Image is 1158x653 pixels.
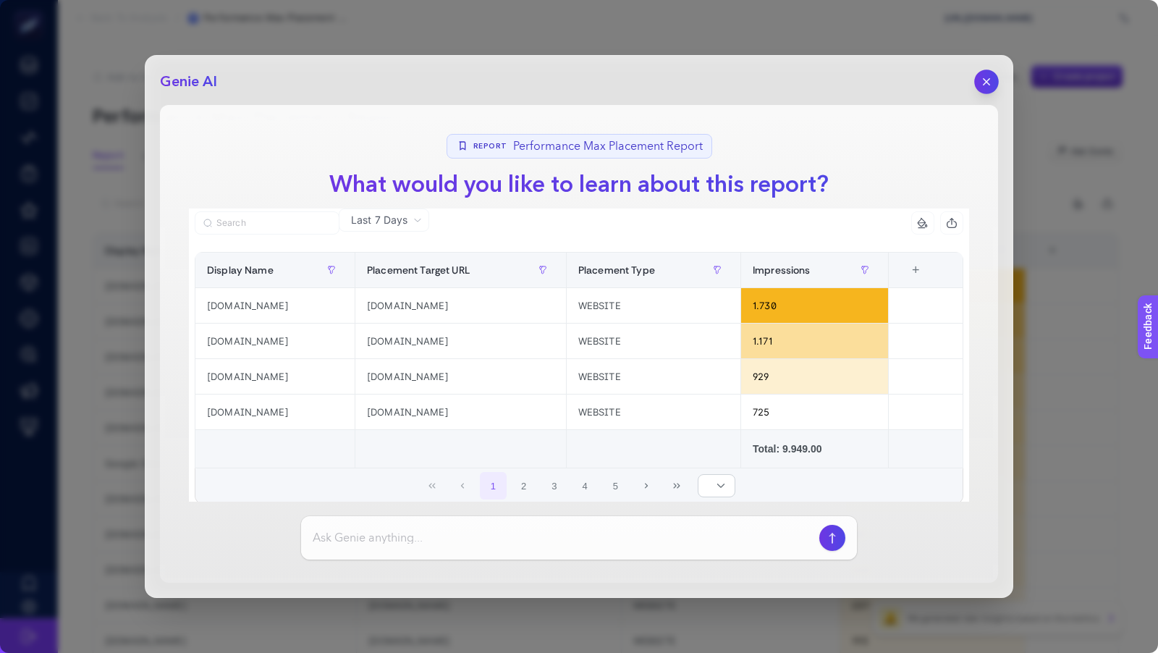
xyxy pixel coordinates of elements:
[195,324,355,358] div: [DOMAIN_NAME]
[510,472,538,500] button: 2
[195,288,355,323] div: [DOMAIN_NAME]
[216,218,331,229] input: Search
[355,359,566,394] div: [DOMAIN_NAME]
[663,472,690,500] button: Last Page
[541,472,568,500] button: 3
[473,141,507,152] span: Report
[367,264,470,276] span: Placement Target URL
[195,395,355,429] div: [DOMAIN_NAME]
[567,288,740,323] div: WEBSITE
[902,264,929,276] div: +
[567,359,740,394] div: WEBSITE
[567,395,740,429] div: WEBSITE
[900,264,912,296] div: 4 items selected
[741,288,888,323] div: 1.730
[160,72,217,92] h2: Genie AI
[571,472,599,500] button: 4
[741,324,888,358] div: 1.171
[753,442,876,456] div: Total: 9.949.00
[513,138,703,155] span: Performance Max Placement Report
[602,472,630,500] button: 5
[633,472,660,500] button: Next Page
[741,395,888,429] div: 725
[195,359,355,394] div: [DOMAIN_NAME]
[753,264,811,276] span: Impressions
[9,4,55,16] span: Feedback
[318,167,840,202] h1: What would you like to learn about this report?
[351,213,407,227] span: Last 7 Days
[313,529,813,547] input: Ask Genie anything...
[578,264,655,276] span: Placement Type
[355,324,566,358] div: [DOMAIN_NAME]
[355,395,566,429] div: [DOMAIN_NAME]
[355,288,566,323] div: [DOMAIN_NAME]
[741,359,888,394] div: 929
[567,324,740,358] div: WEBSITE
[480,472,507,500] button: 1
[189,232,969,530] div: Last 7 Days
[207,264,274,276] span: Display Name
